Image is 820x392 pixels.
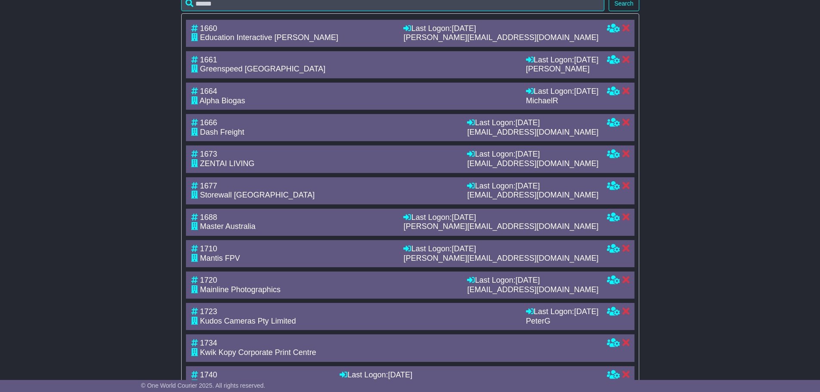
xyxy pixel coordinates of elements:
[526,87,599,96] div: Last Logon:
[467,276,598,285] div: Last Logon:
[200,222,256,231] span: Master Australia
[200,285,281,294] span: Mainline Photographics
[526,65,599,74] div: [PERSON_NAME]
[403,33,598,43] div: [PERSON_NAME][EMAIL_ADDRESS][DOMAIN_NAME]
[340,370,598,380] div: Last Logon:
[467,285,598,295] div: [EMAIL_ADDRESS][DOMAIN_NAME]
[467,182,598,191] div: Last Logon:
[200,191,315,199] span: Storewall [GEOGRAPHIC_DATA]
[403,222,598,231] div: [PERSON_NAME][EMAIL_ADDRESS][DOMAIN_NAME]
[526,307,599,317] div: Last Logon:
[200,182,217,190] span: 1677
[467,118,598,128] div: Last Logon:
[403,24,598,34] div: Last Logon:
[388,370,412,379] span: [DATE]
[200,244,217,253] span: 1710
[526,96,599,106] div: MichaelR
[574,56,599,64] span: [DATE]
[403,254,598,263] div: [PERSON_NAME][EMAIL_ADDRESS][DOMAIN_NAME]
[452,24,476,33] span: [DATE]
[467,150,598,159] div: Last Logon:
[574,87,599,96] span: [DATE]
[526,317,599,326] div: PeterG
[200,24,217,33] span: 1660
[200,317,296,325] span: Kudos Cameras Pty Limited
[452,244,476,253] span: [DATE]
[515,276,540,284] span: [DATE]
[574,307,599,316] span: [DATE]
[200,128,244,136] span: Dash Freight
[467,128,598,137] div: [EMAIL_ADDRESS][DOMAIN_NAME]
[467,191,598,200] div: [EMAIL_ADDRESS][DOMAIN_NAME]
[200,96,245,105] span: Alpha Biogas
[200,339,217,347] span: 1734
[200,87,217,96] span: 1664
[403,213,598,222] div: Last Logon:
[515,118,540,127] span: [DATE]
[200,213,217,222] span: 1688
[200,56,217,64] span: 1661
[200,118,217,127] span: 1666
[200,65,325,73] span: Greenspeed [GEOGRAPHIC_DATA]
[526,56,599,65] div: Last Logon:
[200,276,217,284] span: 1720
[141,382,266,389] span: © One World Courier 2025. All rights reserved.
[200,307,217,316] span: 1723
[200,348,316,357] span: Kwik Kopy Corporate Print Centre
[515,182,540,190] span: [DATE]
[200,150,217,158] span: 1673
[515,150,540,158] span: [DATE]
[403,244,598,254] div: Last Logon:
[452,213,476,222] span: [DATE]
[200,33,338,42] span: Education Interactive [PERSON_NAME]
[200,159,255,168] span: ZENTAI LIVING
[200,370,217,379] span: 1740
[200,254,240,262] span: Mantis FPV
[467,159,598,169] div: [EMAIL_ADDRESS][DOMAIN_NAME]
